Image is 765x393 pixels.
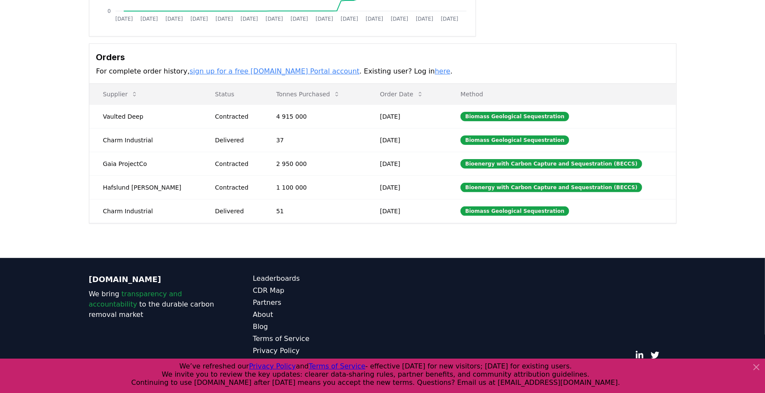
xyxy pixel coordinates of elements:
[373,86,431,103] button: Order Date
[89,152,201,175] td: Gaia ProjectCo
[454,90,669,98] p: Method
[441,16,458,22] tspan: [DATE]
[89,199,201,223] td: Charm Industrial
[96,86,145,103] button: Supplier
[189,67,360,75] a: sign up for a free [DOMAIN_NAME] Portal account
[89,290,182,308] span: transparency and accountability
[366,175,447,199] td: [DATE]
[140,16,158,22] tspan: [DATE]
[190,16,208,22] tspan: [DATE]
[460,183,642,192] div: Bioenergy with Carbon Capture and Sequestration (BECCS)
[89,289,219,320] p: We bring to the durable carbon removal market
[208,90,256,98] p: Status
[241,16,258,22] tspan: [DATE]
[435,67,450,75] a: here
[215,136,256,144] div: Delivered
[215,183,256,192] div: Contracted
[215,160,256,168] div: Contracted
[416,16,433,22] tspan: [DATE]
[635,351,644,359] a: LinkedIn
[391,16,408,22] tspan: [DATE]
[215,207,256,215] div: Delivered
[290,16,308,22] tspan: [DATE]
[165,16,183,22] tspan: [DATE]
[341,16,358,22] tspan: [DATE]
[366,152,447,175] td: [DATE]
[269,86,347,103] button: Tonnes Purchased
[316,16,333,22] tspan: [DATE]
[253,334,383,344] a: Terms of Service
[107,8,111,14] tspan: 0
[651,351,659,359] a: Twitter
[262,104,366,128] td: 4 915 000
[253,358,383,368] a: Data Management Policy
[89,273,219,286] p: [DOMAIN_NAME]
[460,112,569,121] div: Biomass Geological Sequestration
[366,16,383,22] tspan: [DATE]
[96,66,669,77] p: For complete order history, . Existing user? Log in .
[89,104,201,128] td: Vaulted Deep
[460,206,569,216] div: Biomass Geological Sequestration
[253,273,383,284] a: Leaderboards
[366,104,447,128] td: [DATE]
[253,346,383,356] a: Privacy Policy
[262,175,366,199] td: 1 100 000
[253,322,383,332] a: Blog
[89,128,201,152] td: Charm Industrial
[460,135,569,145] div: Biomass Geological Sequestration
[215,112,256,121] div: Contracted
[265,16,283,22] tspan: [DATE]
[253,298,383,308] a: Partners
[215,16,233,22] tspan: [DATE]
[115,16,133,22] tspan: [DATE]
[262,152,366,175] td: 2 950 000
[262,199,366,223] td: 51
[366,199,447,223] td: [DATE]
[96,51,669,64] h3: Orders
[253,286,383,296] a: CDR Map
[460,159,642,169] div: Bioenergy with Carbon Capture and Sequestration (BECCS)
[366,128,447,152] td: [DATE]
[89,175,201,199] td: Hafslund [PERSON_NAME]
[262,128,366,152] td: 37
[253,310,383,320] a: About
